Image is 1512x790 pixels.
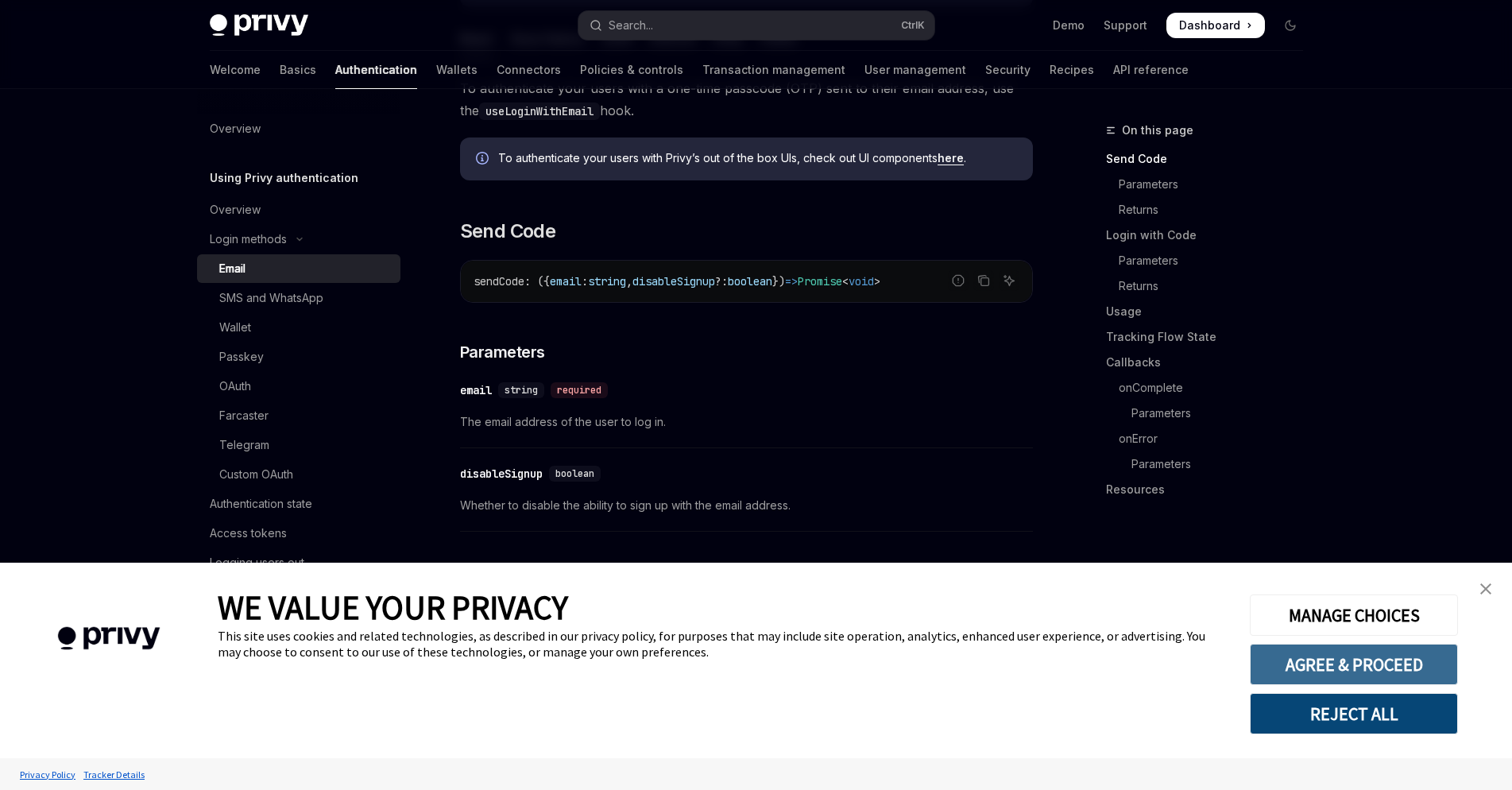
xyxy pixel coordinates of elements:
[505,384,538,397] span: string
[474,274,524,289] span: sendCode
[219,436,269,455] div: Telegram
[1106,350,1316,375] a: Callbacks
[1106,324,1316,350] a: Tracking Flow State
[1106,451,1316,477] a: Parameters
[24,604,194,673] img: company logo
[460,412,1033,432] span: The email address of the user to log in.
[798,274,842,289] span: Promise
[197,519,400,548] a: Access tokens
[197,114,400,143] a: Overview
[702,51,845,89] a: Transaction management
[219,347,264,366] div: Passkey
[632,274,715,289] span: disableSignup
[197,196,400,224] a: Overview
[280,51,316,89] a: Basics
[588,274,626,289] span: string
[210,494,312,513] div: Authentication state
[1470,573,1502,605] a: close banner
[460,382,492,398] div: email
[1050,51,1094,89] a: Recipes
[785,274,798,289] span: =>
[197,401,400,430] a: Farcaster
[197,548,400,577] a: Logging users out
[524,274,550,289] span: : ({
[551,382,608,398] div: required
[210,51,261,89] a: Welcome
[1104,17,1147,33] a: Support
[1179,17,1240,33] span: Dashboard
[550,274,582,289] span: email
[609,16,653,35] div: Search...
[210,168,358,188] h5: Using Privy authentication
[210,553,304,572] div: Logging users out
[460,341,545,363] span: Parameters
[555,467,594,480] span: boolean
[580,51,683,89] a: Policies & controls
[626,274,632,289] span: ,
[1250,693,1458,734] button: REJECT ALL
[210,200,261,219] div: Overview
[210,230,287,249] div: Login methods
[1278,13,1303,38] button: Toggle dark mode
[197,284,400,312] a: SMS and WhatsApp
[973,270,994,291] button: Copy the contents from the code block
[772,274,785,289] span: })
[999,270,1019,291] button: Ask AI
[197,490,400,518] a: Authentication state
[1106,426,1316,451] a: onError
[1106,172,1316,197] a: Parameters
[219,318,251,337] div: Wallet
[1106,197,1316,223] a: Returns
[197,343,400,371] a: Passkey
[197,460,400,489] a: Custom OAuth
[219,289,323,308] div: SMS and WhatsApp
[1106,375,1316,401] a: onComplete
[715,274,728,289] span: ?:
[460,466,543,482] div: disableSignup
[479,103,600,120] code: useLoginWithEmail
[578,11,934,40] button: Open search
[1106,146,1316,172] a: Send Code
[938,151,964,165] a: here
[210,119,261,138] div: Overview
[335,51,417,89] a: Authentication
[197,372,400,401] a: OAuth
[498,150,1017,166] span: To authenticate your users with Privy’s out of the box UIs, check out UI components .
[1106,223,1316,248] a: Login with Code
[16,761,79,788] a: Privacy Policy
[874,274,880,289] span: >
[460,77,1033,122] span: To authenticate your users with a one-time passcode (OTP) sent to their email address, use the hook.
[460,219,556,244] span: Send Code
[901,19,925,32] span: Ctrl K
[1122,121,1193,140] span: On this page
[985,51,1031,89] a: Security
[1106,477,1316,502] a: Resources
[436,51,478,89] a: Wallets
[1106,299,1316,324] a: Usage
[219,259,246,278] div: Email
[197,313,400,342] a: Wallet
[1106,401,1316,426] a: Parameters
[210,14,308,37] img: dark logo
[849,274,874,289] span: void
[218,628,1226,660] div: This site uses cookies and related technologies, as described in our privacy policy, for purposes...
[1166,13,1265,38] a: Dashboard
[582,274,588,289] span: :
[1250,644,1458,685] button: AGREE & PROCEED
[1053,17,1085,33] a: Demo
[1106,248,1316,273] a: Parameters
[842,274,849,289] span: <
[218,587,568,628] span: WE VALUE YOUR PRIVACY
[197,431,400,459] a: Telegram
[460,496,1033,515] span: Whether to disable the ability to sign up with the email address.
[79,761,149,788] a: Tracker Details
[476,152,492,168] svg: Info
[864,51,966,89] a: User management
[197,254,400,283] a: Email
[219,406,269,425] div: Farcaster
[219,377,251,396] div: OAuth
[1113,51,1189,89] a: API reference
[728,274,772,289] span: boolean
[1106,273,1316,299] a: Returns
[1250,594,1458,636] button: MANAGE CHOICES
